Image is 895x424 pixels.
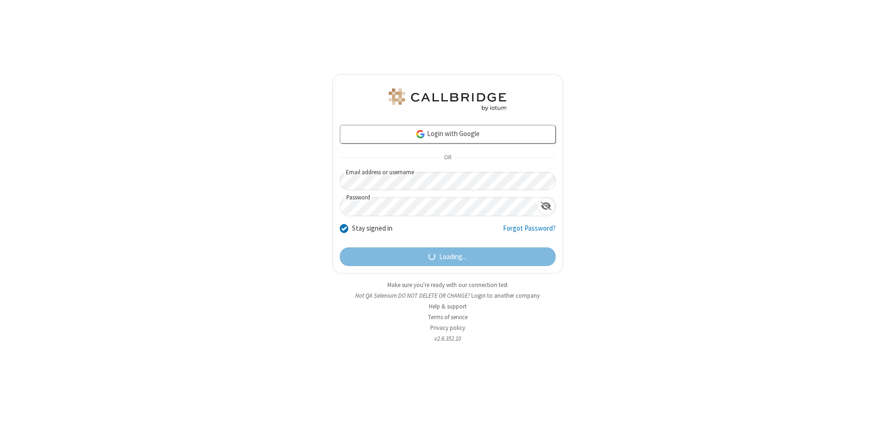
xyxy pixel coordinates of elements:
span: Loading... [439,252,467,262]
a: Privacy policy [430,324,465,332]
a: Forgot Password? [503,223,556,241]
button: Loading... [340,247,556,266]
img: QA Selenium DO NOT DELETE OR CHANGE [387,89,508,111]
input: Password [340,198,537,216]
a: Login with Google [340,125,556,144]
a: Terms of service [428,313,468,321]
img: google-icon.png [415,129,426,139]
li: v2.6.352.10 [332,334,563,343]
a: Make sure you're ready with our connection test [387,281,508,289]
label: Stay signed in [352,223,392,234]
input: Email address or username [340,172,556,190]
button: Login to another company [471,291,540,300]
li: Not QA Selenium DO NOT DELETE OR CHANGE? [332,291,563,300]
a: Help & support [429,302,467,310]
div: Show password [537,198,555,215]
span: OR [440,151,455,164]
